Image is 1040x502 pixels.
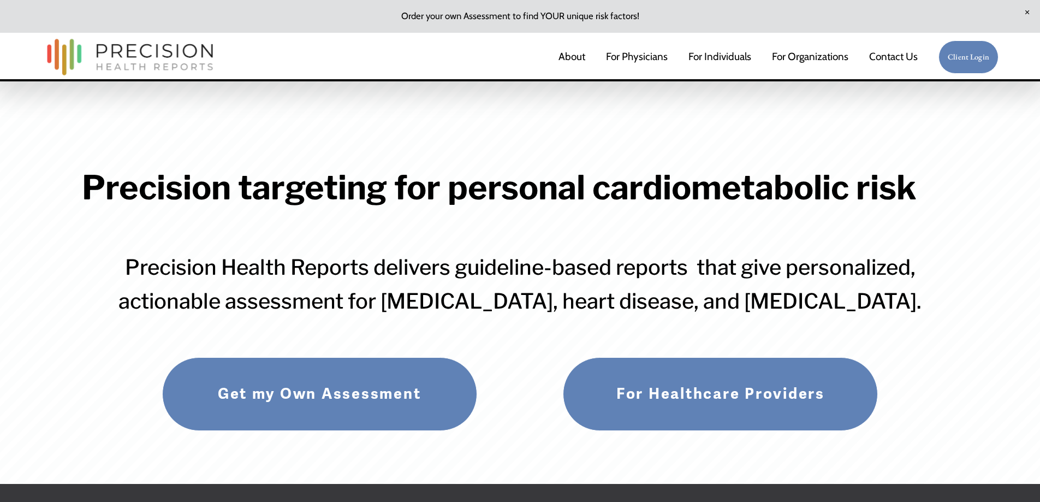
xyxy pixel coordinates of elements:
a: For Physicians [606,46,668,69]
a: For Healthcare Providers [563,357,878,431]
a: Contact Us [869,46,918,69]
img: Precision Health Reports [41,34,218,80]
a: Get my Own Assessment [162,357,477,431]
strong: Precision targeting for personal cardiometabolic risk [82,167,917,208]
a: For Individuals [688,46,751,69]
a: About [558,46,585,69]
h3: Precision Health Reports delivers guideline-based reports that give personalized, actionable asse... [82,251,959,318]
span: For Organizations [772,46,848,67]
a: folder dropdown [772,46,848,69]
a: Client Login [938,40,999,74]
